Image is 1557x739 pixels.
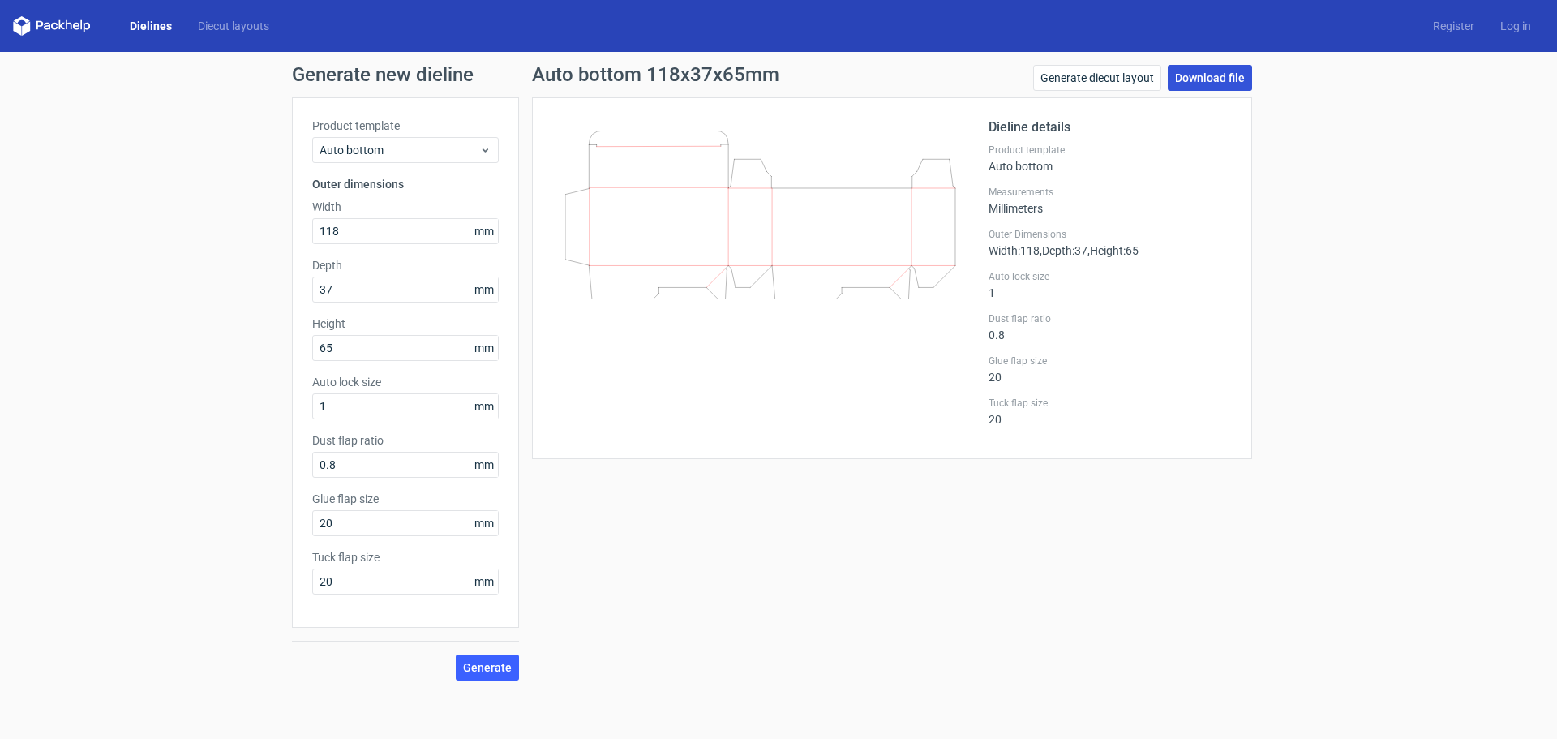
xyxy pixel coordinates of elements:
[989,312,1232,342] div: 0.8
[470,394,498,419] span: mm
[463,662,512,673] span: Generate
[470,277,498,302] span: mm
[989,186,1232,199] label: Measurements
[185,18,282,34] a: Diecut layouts
[456,655,519,681] button: Generate
[989,270,1232,283] label: Auto lock size
[1168,65,1252,91] a: Download file
[989,144,1232,157] label: Product template
[989,118,1232,137] h2: Dieline details
[989,270,1232,299] div: 1
[470,453,498,477] span: mm
[470,336,498,360] span: mm
[312,491,499,507] label: Glue flap size
[989,144,1232,173] div: Auto bottom
[1033,65,1161,91] a: Generate diecut layout
[989,354,1232,384] div: 20
[312,118,499,134] label: Product template
[312,549,499,565] label: Tuck flap size
[312,199,499,215] label: Width
[470,219,498,243] span: mm
[989,354,1232,367] label: Glue flap size
[312,176,499,192] h3: Outer dimensions
[989,397,1232,410] label: Tuck flap size
[1087,244,1139,257] span: , Height : 65
[1040,244,1087,257] span: , Depth : 37
[532,65,779,84] h1: Auto bottom 118x37x65mm
[989,244,1040,257] span: Width : 118
[292,65,1265,84] h1: Generate new dieline
[312,316,499,332] label: Height
[117,18,185,34] a: Dielines
[989,186,1232,215] div: Millimeters
[470,569,498,594] span: mm
[470,511,498,535] span: mm
[989,312,1232,325] label: Dust flap ratio
[320,142,479,158] span: Auto bottom
[1487,18,1544,34] a: Log in
[312,432,499,449] label: Dust flap ratio
[989,397,1232,426] div: 20
[1420,18,1487,34] a: Register
[989,228,1232,241] label: Outer Dimensions
[312,257,499,273] label: Depth
[312,374,499,390] label: Auto lock size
